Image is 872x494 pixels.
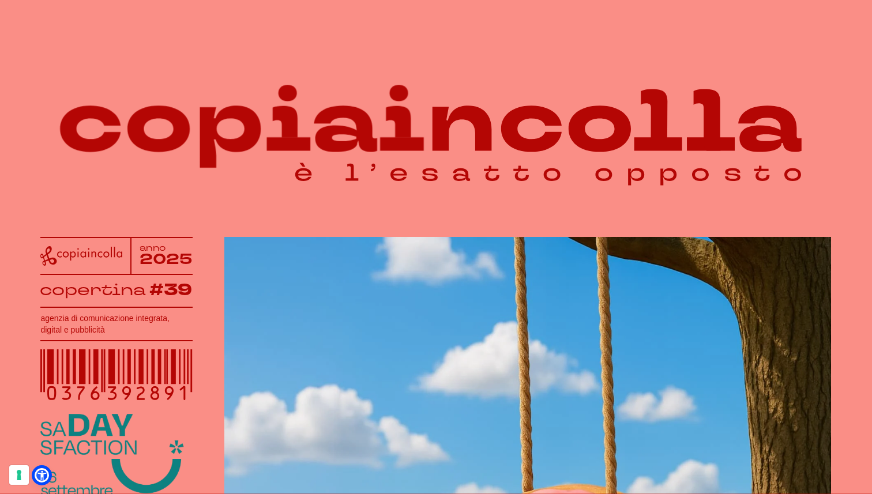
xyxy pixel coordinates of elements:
[149,279,191,301] tspan: #39
[40,279,146,300] tspan: copertina
[35,468,49,482] a: Open Accessibility Menu
[40,312,192,335] h1: agenzia di comunicazione integrata, digital e pubblicità
[140,242,167,253] tspan: anno
[140,250,193,270] tspan: 2025
[9,465,29,485] button: Le tue preferenze relative al consenso per le tecnologie di tracciamento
